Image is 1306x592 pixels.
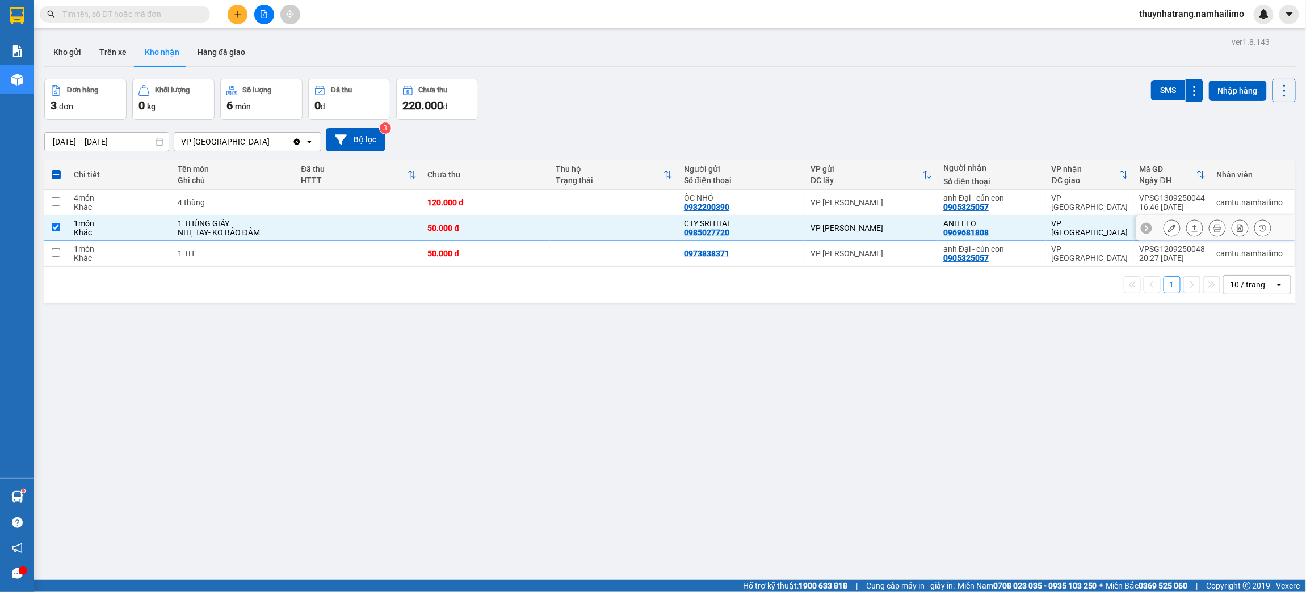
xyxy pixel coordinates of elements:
div: Ghi chú [178,176,290,185]
span: 6 [226,99,233,112]
div: 0973838371 [684,249,729,258]
div: ANH LEO [943,219,1040,228]
button: Hàng đã giao [188,39,254,66]
span: aim [286,10,294,18]
div: Chi tiết [74,170,166,179]
span: | [856,580,858,592]
th: Toggle SortBy [295,160,422,190]
div: VP [PERSON_NAME] [811,249,932,258]
div: Chưa thu [428,170,545,179]
button: aim [280,5,300,24]
div: 120.000 đ [428,198,545,207]
input: Select a date range. [45,133,169,151]
th: Toggle SortBy [550,160,678,190]
th: Toggle SortBy [1134,160,1211,190]
span: 3 [51,99,57,112]
div: 0932200390 [684,202,729,212]
div: 4 thùng [178,198,290,207]
div: HTTT [301,176,407,185]
span: 220.000 [402,99,443,112]
svg: open [1275,280,1284,289]
img: warehouse-icon [11,74,23,86]
div: VP [PERSON_NAME] [811,223,932,232]
strong: 0708 023 035 - 0935 103 250 [993,581,1097,590]
button: Chưa thu220.000đ [396,79,478,120]
img: warehouse-icon [11,491,23,503]
span: notification [12,543,23,553]
button: file-add [254,5,274,24]
button: Đã thu0đ [308,79,390,120]
div: VP [GEOGRAPHIC_DATA] [1052,219,1128,237]
strong: 0369 525 060 [1139,581,1188,590]
div: VPSG1309250044 [1140,193,1206,202]
div: Trạng thái [556,176,664,185]
div: Số điện thoại [943,177,1040,186]
div: 16:46 [DATE] [1140,202,1206,212]
span: copyright [1243,582,1251,590]
button: Trên xe [90,39,136,66]
div: anh Đại - cún con [943,244,1040,253]
div: Tên món [178,164,290,174]
div: 1 món [74,244,166,253]
div: Số lượng [243,86,272,94]
div: Đơn hàng [67,86,98,94]
div: Ngày ĐH [1140,176,1196,185]
div: Nhân viên [1217,170,1289,179]
div: Sửa đơn hàng [1164,219,1181,236]
div: 50.000 đ [428,249,545,258]
button: plus [228,5,247,24]
span: | [1196,580,1198,592]
div: camtu.namhailimo [1217,198,1289,207]
div: CTY SRITHAI [684,219,799,228]
div: camtu.namhailimo [1217,249,1289,258]
span: Hỗ trợ kỹ thuật: [743,580,847,592]
div: ĐC lấy [811,176,923,185]
input: Selected VP Nha Trang. [271,136,272,147]
img: logo-vxr [10,7,24,24]
span: file-add [260,10,268,18]
span: plus [234,10,242,18]
span: caret-down [1284,9,1295,19]
button: Khối lượng0kg [132,79,215,120]
span: ⚪️ [1100,583,1103,588]
th: Toggle SortBy [805,160,938,190]
span: món [235,102,251,111]
button: Nhập hàng [1209,81,1267,101]
div: VP [GEOGRAPHIC_DATA] [181,136,270,147]
svg: open [305,137,314,146]
div: VP [PERSON_NAME] [811,198,932,207]
button: caret-down [1279,5,1299,24]
sup: 3 [380,122,391,134]
div: Số điện thoại [684,176,799,185]
button: Kho nhận [136,39,188,66]
div: Chưa thu [419,86,448,94]
button: Bộ lọc [326,128,385,151]
div: 10 / trang [1231,279,1266,290]
input: Tìm tên, số ĐT hoặc mã đơn [62,8,196,20]
div: Khác [74,253,166,263]
span: message [12,568,23,579]
span: đơn [59,102,73,111]
span: thuynhatrang.namhailimo [1131,7,1254,21]
div: 0905325057 [943,253,989,263]
span: 0 [314,99,321,112]
div: ĐC giao [1052,176,1119,185]
div: 1 món [74,219,166,228]
img: icon-new-feature [1259,9,1269,19]
button: Đơn hàng3đơn [44,79,127,120]
div: 0969681808 [943,228,989,237]
div: 1 THÙNG GIẤY [178,219,290,228]
div: Thu hộ [556,164,664,174]
div: anh Đại - cún con [943,193,1040,202]
span: đ [321,102,325,111]
span: đ [443,102,448,111]
div: Giao hàng [1186,219,1203,236]
div: 0905325057 [943,202,989,212]
button: Số lượng6món [220,79,303,120]
div: 4 món [74,193,166,202]
div: 1 TH [178,249,290,258]
img: solution-icon [11,45,23,57]
div: Khối lượng [155,86,190,94]
div: 0985027720 [684,228,729,237]
div: VP [GEOGRAPHIC_DATA] [1052,193,1128,212]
